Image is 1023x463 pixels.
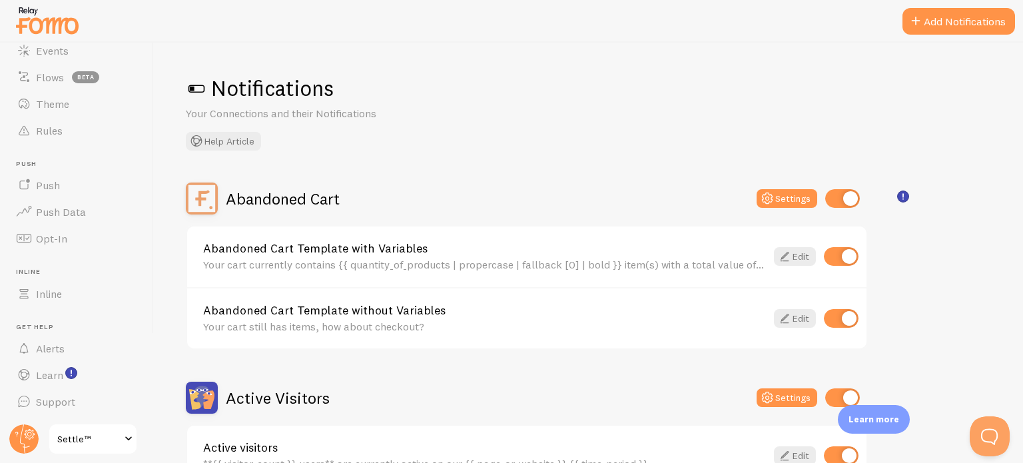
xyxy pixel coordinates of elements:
span: Learn [36,368,63,382]
button: Settings [757,388,817,407]
span: Opt-In [36,232,67,245]
h2: Abandoned Cart [226,189,340,209]
span: Support [36,395,75,408]
a: Events [8,37,145,64]
a: Inline [8,280,145,307]
span: Push [16,160,145,169]
button: Help Article [186,132,261,151]
a: Settle™ [48,423,138,455]
a: Active visitors [203,442,766,454]
span: Alerts [36,342,65,355]
span: Inline [16,268,145,276]
svg: <p>🛍️ For Shopify Users</p><p>To use the <strong>Abandoned Cart with Variables</strong> template,... [897,191,909,203]
img: Abandoned Cart [186,183,218,215]
button: Settings [757,189,817,208]
a: Edit [774,309,816,328]
span: Events [36,44,69,57]
a: Abandoned Cart Template with Variables [203,242,766,254]
span: Settle™ [57,431,121,447]
div: Your cart currently contains {{ quantity_of_products | propercase | fallback [0] | bold }} item(s... [203,258,766,270]
a: Edit [774,247,816,266]
a: Push [8,172,145,199]
h1: Notifications [186,75,991,102]
img: Active Visitors [186,382,218,414]
a: Learn [8,362,145,388]
p: Learn more [849,413,899,426]
a: Theme [8,91,145,117]
a: Opt-In [8,225,145,252]
p: Your Connections and their Notifications [186,106,506,121]
span: Push Data [36,205,86,219]
img: fomo-relay-logo-orange.svg [14,3,81,37]
div: Your cart still has items, how about checkout? [203,320,766,332]
span: beta [72,71,99,83]
svg: <p>Watch New Feature Tutorials!</p> [65,367,77,379]
span: Get Help [16,323,145,332]
a: Abandoned Cart Template without Variables [203,304,766,316]
span: Flows [36,71,64,84]
span: Theme [36,97,69,111]
div: Learn more [838,405,910,434]
span: Rules [36,124,63,137]
span: Push [36,179,60,192]
a: Push Data [8,199,145,225]
a: Flows beta [8,64,145,91]
a: Support [8,388,145,415]
iframe: Help Scout Beacon - Open [970,416,1010,456]
a: Alerts [8,335,145,362]
span: Inline [36,287,62,300]
a: Rules [8,117,145,144]
h2: Active Visitors [226,388,330,408]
